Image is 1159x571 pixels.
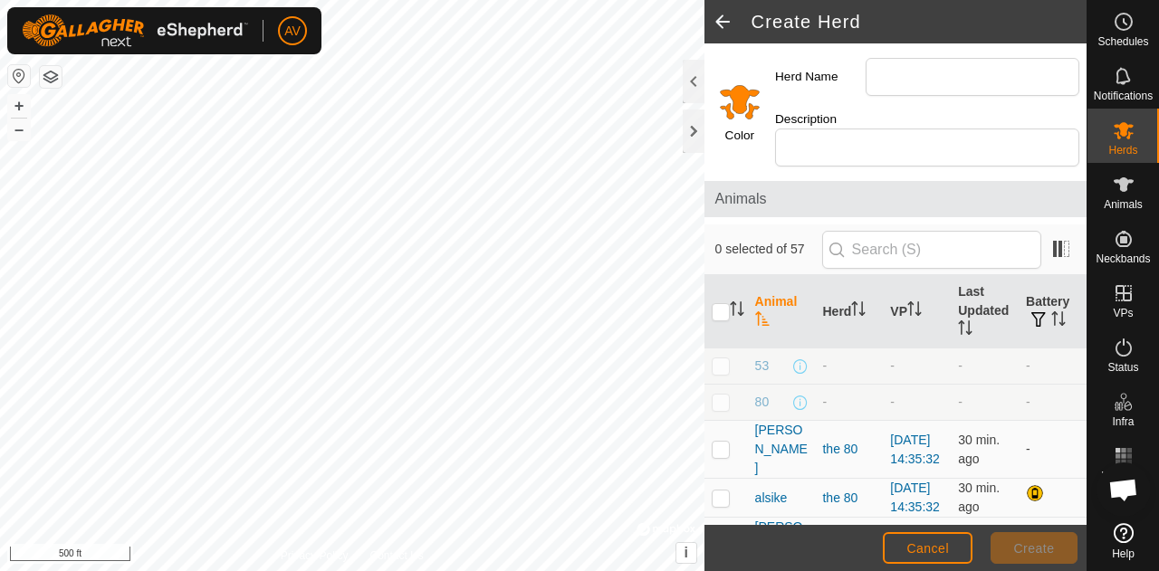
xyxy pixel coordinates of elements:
button: – [8,119,30,140]
button: + [8,95,30,117]
a: [DATE] 14:35:32 [890,433,940,466]
th: Animal [748,275,816,348]
input: Search (S) [822,231,1041,269]
button: i [676,543,696,563]
span: Status [1107,362,1138,373]
td: - [1019,348,1087,385]
span: Sep 12, 2025, 9:08 AM [958,481,1000,514]
div: - [822,393,876,412]
span: Herds [1108,145,1137,156]
span: Cancel [906,541,949,556]
th: Battery [1019,275,1087,348]
span: AV [284,22,301,41]
span: Animals [715,188,1076,210]
span: [PERSON_NAME] [755,421,809,478]
label: Herd Name [775,58,866,96]
div: the 80 [822,440,876,459]
p-sorticon: Activate to sort [730,304,744,319]
p-sorticon: Activate to sort [755,314,770,328]
a: Privacy Policy [281,547,349,564]
div: Open chat [1097,462,1151,517]
img: Gallagher Logo [22,14,248,47]
span: Sep 12, 2025, 9:07 AM [958,433,1000,466]
span: - [958,358,963,373]
a: Contact Us [369,547,423,564]
button: Map Layers [40,66,62,88]
button: Reset Map [8,65,30,87]
th: VP [883,275,951,348]
h2: Create Herd [752,11,1087,33]
span: Heatmap [1101,471,1145,481]
p-sorticon: Activate to sort [1051,314,1066,328]
span: 80 [755,393,770,412]
span: Infra [1112,416,1134,427]
a: Help [1087,516,1159,566]
span: Notifications [1094,90,1153,101]
app-display-virtual-paddock-transition: - [890,358,895,373]
span: alsike [755,489,788,508]
p-sorticon: Activate to sort [851,304,866,319]
div: the 80 [822,489,876,508]
p-sorticon: Activate to sort [958,323,972,338]
td: - [1019,385,1087,421]
span: Help [1112,548,1135,559]
span: Schedules [1097,36,1148,47]
span: Animals [1104,199,1143,210]
span: 0 selected of 57 [715,240,822,259]
label: Color [725,127,754,145]
td: - [1019,421,1087,479]
th: Last Updated [951,275,1019,348]
span: VPs [1113,308,1133,319]
span: Create [1014,541,1055,556]
p-sorticon: Activate to sort [907,304,922,319]
app-display-virtual-paddock-transition: - [890,395,895,409]
span: - [958,395,963,409]
button: Create [991,532,1078,564]
span: 53 [755,357,770,376]
div: - [822,357,876,376]
span: i [684,545,687,560]
th: Herd [815,275,883,348]
a: [DATE] 14:35:32 [890,481,940,514]
button: Cancel [883,532,972,564]
span: Neckbands [1096,253,1150,264]
label: Description [775,110,866,128]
